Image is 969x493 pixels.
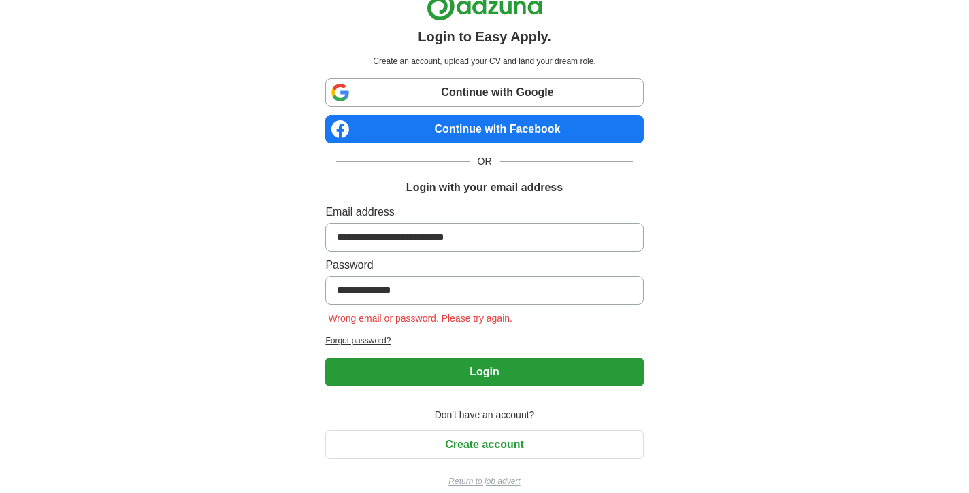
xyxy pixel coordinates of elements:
label: Email address [325,204,643,220]
p: Create an account, upload your CV and land your dream role. [328,55,640,67]
a: Continue with Google [325,78,643,107]
span: Wrong email or password. Please try again. [325,313,515,324]
a: Return to job advert [325,475,643,488]
button: Login [325,358,643,386]
h1: Login to Easy Apply. [418,27,551,47]
span: OR [470,154,500,169]
h1: Login with your email address [406,180,563,196]
span: Don't have an account? [427,408,543,422]
a: Create account [325,439,643,450]
button: Create account [325,430,643,459]
a: Continue with Facebook [325,115,643,143]
label: Password [325,257,643,273]
a: Forgot password? [325,335,643,347]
